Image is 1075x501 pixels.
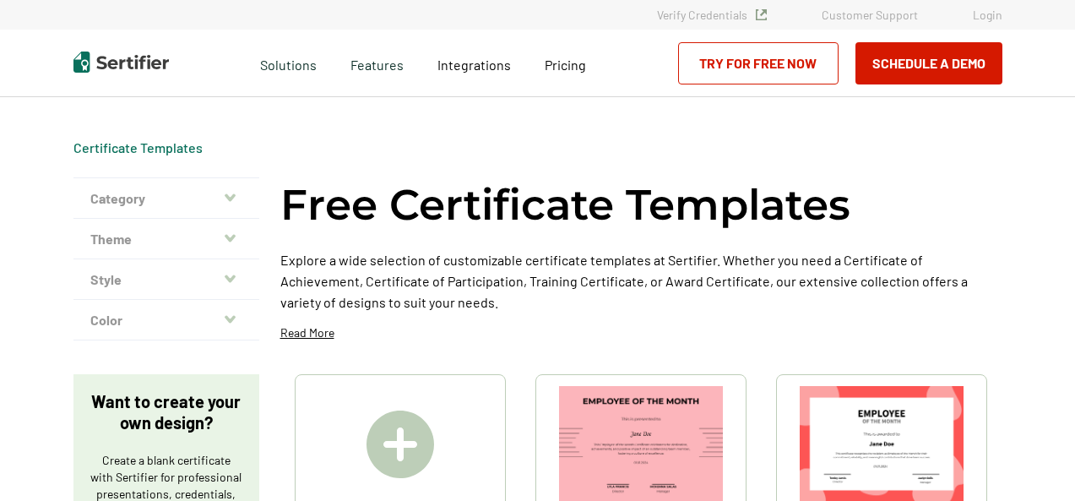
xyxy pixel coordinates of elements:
p: Explore a wide selection of customizable certificate templates at Sertifier. Whether you need a C... [280,249,1002,313]
span: Pricing [545,57,586,73]
img: Verified [756,9,767,20]
button: Style [73,259,259,300]
a: Try for Free Now [678,42,839,84]
a: Login [973,8,1002,22]
h1: Free Certificate Templates [280,177,850,232]
a: Verify Credentials [657,8,767,22]
span: Features [350,52,404,74]
p: Want to create your own design? [90,391,242,433]
button: Category [73,178,259,219]
a: Certificate Templates [73,139,203,155]
p: Read More [280,324,334,341]
a: Integrations [437,52,511,74]
button: Theme [73,219,259,259]
img: Create A Blank Certificate [366,411,434,478]
span: Certificate Templates [73,139,203,156]
span: Integrations [437,57,511,73]
a: Customer Support [822,8,918,22]
a: Pricing [545,52,586,74]
button: Color [73,300,259,340]
span: Solutions [260,52,317,74]
div: Breadcrumb [73,139,203,156]
img: Sertifier | Digital Credentialing Platform [73,52,169,73]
